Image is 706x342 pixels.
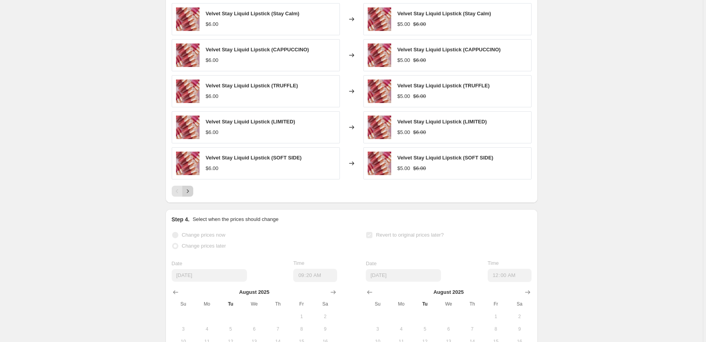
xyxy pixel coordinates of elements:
span: Fr [487,301,505,307]
span: We [440,301,457,307]
span: Date [366,261,376,266]
input: 8/26/2025 [366,269,441,282]
span: Tu [416,301,434,307]
strike: $6.00 [413,56,426,64]
img: velvet-stay-liquid-lipstick-various-shades-beauty-creations-lvs01-954611_80x.jpg [176,43,200,67]
span: Velvet Stay Liquid Lipstick (Stay Calm) [397,11,491,16]
span: 1 [487,313,505,320]
span: Time [293,260,304,266]
button: Thursday August 7 2025 [266,323,290,335]
input: 12:00 [293,269,337,282]
span: Fr [293,301,310,307]
button: Tuesday August 5 2025 [219,323,242,335]
button: Show next month, September 2025 [522,287,533,298]
img: velvet-stay-liquid-lipstick-various-shades-beauty-creations-lvs01-954611_80x.jpg [176,152,200,175]
span: 2 [316,313,334,320]
th: Sunday [366,298,389,310]
div: $6.00 [206,20,219,28]
span: 8 [487,326,505,332]
img: velvet-stay-liquid-lipstick-various-shades-beauty-creations-lvs01-954611_80x.jpg [368,43,391,67]
span: 6 [440,326,457,332]
span: 4 [198,326,216,332]
img: velvet-stay-liquid-lipstick-various-shades-beauty-creations-lvs01-954611_80x.jpg [176,116,200,139]
button: Saturday August 2 2025 [508,310,531,323]
strike: $6.00 [413,20,426,28]
th: Sunday [172,298,195,310]
span: Th [463,301,481,307]
button: Next [182,186,193,197]
button: Friday August 8 2025 [484,323,508,335]
th: Tuesday [219,298,242,310]
button: Sunday August 3 2025 [366,323,389,335]
span: Velvet Stay Liquid Lipstick (CAPPUCCINO) [397,47,501,52]
th: Friday [290,298,313,310]
div: $5.00 [397,165,410,172]
span: Velvet Stay Liquid Lipstick (Stay Calm) [206,11,299,16]
span: Su [175,301,192,307]
button: Friday August 1 2025 [290,310,313,323]
div: $5.00 [397,20,410,28]
th: Thursday [266,298,290,310]
img: velvet-stay-liquid-lipstick-various-shades-beauty-creations-lvs01-954611_80x.jpg [368,7,391,31]
button: Friday August 1 2025 [484,310,508,323]
span: Th [269,301,287,307]
button: Show next month, September 2025 [328,287,339,298]
nav: Pagination [172,186,193,197]
div: $6.00 [206,165,219,172]
span: 9 [511,326,528,332]
p: Select when the prices should change [192,215,278,223]
th: Wednesday [437,298,460,310]
div: $6.00 [206,92,219,100]
th: Wednesday [242,298,266,310]
span: 5 [222,326,239,332]
span: Mo [393,301,410,307]
button: Show previous month, July 2025 [170,287,181,298]
span: Velvet Stay Liquid Lipstick (LIMITED) [397,119,487,125]
span: Tu [222,301,239,307]
span: Sa [316,301,334,307]
div: $6.00 [206,128,219,136]
span: Revert to original prices later? [376,232,444,238]
div: $6.00 [206,56,219,64]
button: Tuesday August 5 2025 [413,323,437,335]
span: 6 [245,326,263,332]
span: Velvet Stay Liquid Lipstick (TRUFFLE) [206,83,298,89]
div: $5.00 [397,92,410,100]
strike: $6.00 [413,92,426,100]
th: Tuesday [413,298,437,310]
button: Saturday August 2 2025 [313,310,337,323]
img: velvet-stay-liquid-lipstick-various-shades-beauty-creations-lvs01-954611_80x.jpg [176,80,200,103]
button: Show previous month, July 2025 [364,287,375,298]
div: $5.00 [397,128,410,136]
button: Monday August 4 2025 [390,323,413,335]
span: Su [369,301,386,307]
img: velvet-stay-liquid-lipstick-various-shades-beauty-creations-lvs01-954611_80x.jpg [368,116,391,139]
span: Change prices now [182,232,225,238]
span: 8 [293,326,310,332]
span: Sa [511,301,528,307]
span: Change prices later [182,243,226,249]
strike: $6.00 [413,128,426,136]
span: Velvet Stay Liquid Lipstick (SOFT SIDE) [397,155,494,161]
button: Thursday August 7 2025 [460,323,484,335]
span: Date [172,261,182,266]
img: velvet-stay-liquid-lipstick-various-shades-beauty-creations-lvs01-954611_80x.jpg [368,80,391,103]
th: Saturday [508,298,531,310]
img: velvet-stay-liquid-lipstick-various-shades-beauty-creations-lvs01-954611_80x.jpg [368,152,391,175]
button: Sunday August 3 2025 [172,323,195,335]
span: We [245,301,263,307]
span: Mo [198,301,216,307]
span: Velvet Stay Liquid Lipstick (TRUFFLE) [397,83,490,89]
span: 1 [293,313,310,320]
th: Thursday [460,298,484,310]
button: Wednesday August 6 2025 [437,323,460,335]
span: 3 [175,326,192,332]
button: Friday August 8 2025 [290,323,313,335]
span: Velvet Stay Liquid Lipstick (SOFT SIDE) [206,155,302,161]
button: Saturday August 9 2025 [508,323,531,335]
span: 7 [269,326,287,332]
input: 12:00 [488,269,532,282]
span: Velvet Stay Liquid Lipstick (CAPPUCCINO) [206,47,309,52]
th: Monday [390,298,413,310]
span: Time [488,260,499,266]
